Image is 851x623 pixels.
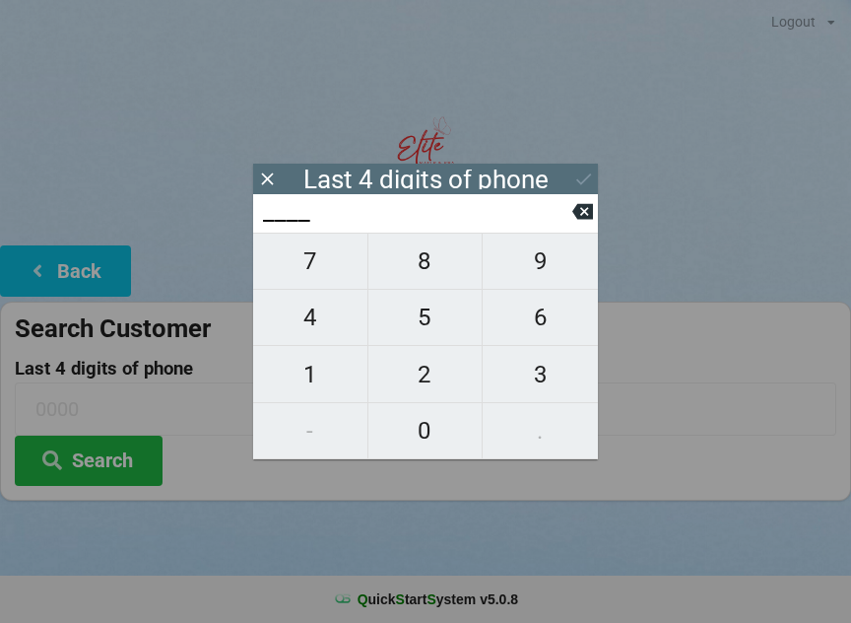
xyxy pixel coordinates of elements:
button: 9 [483,233,598,290]
span: 7 [253,241,367,282]
span: 2 [368,354,483,395]
button: 6 [483,290,598,346]
span: 3 [483,354,598,395]
button: 7 [253,233,368,290]
button: 0 [368,403,484,459]
span: 8 [368,241,483,282]
button: 1 [253,346,368,402]
button: 8 [368,233,484,290]
span: 5 [368,297,483,338]
button: 2 [368,346,484,402]
span: 4 [253,297,367,338]
span: 1 [253,354,367,395]
span: 9 [483,241,598,282]
button: 5 [368,290,484,346]
span: 0 [368,410,483,451]
div: Last 4 digits of phone [303,170,549,189]
span: 6 [483,297,598,338]
button: 4 [253,290,368,346]
button: 3 [483,346,598,402]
